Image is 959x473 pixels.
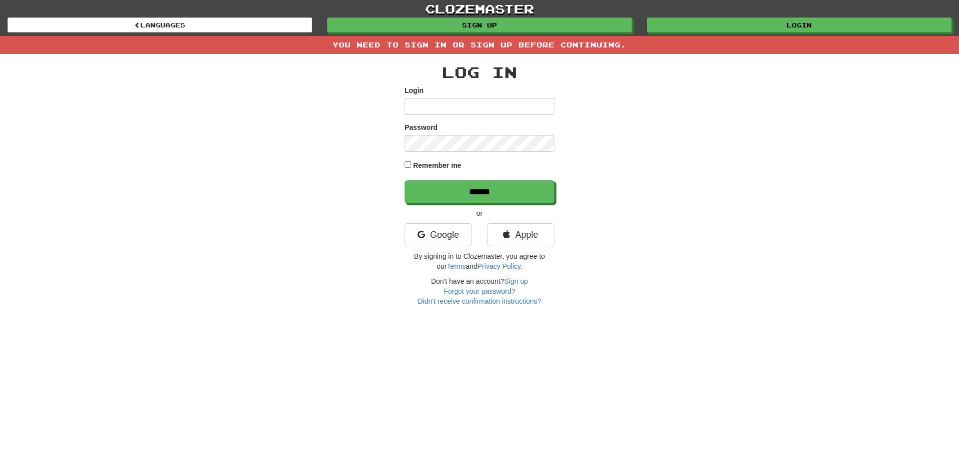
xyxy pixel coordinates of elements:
[405,122,438,132] label: Password
[478,262,520,270] a: Privacy Policy
[447,262,466,270] a: Terms
[647,17,952,32] a: Login
[327,17,632,32] a: Sign up
[405,251,554,271] p: By signing in to Clozemaster, you agree to our and .
[405,85,424,95] label: Login
[405,64,554,80] h2: Log In
[413,160,462,170] label: Remember me
[405,223,472,246] a: Google
[7,17,312,32] a: Languages
[405,276,554,306] div: Don't have an account?
[405,208,554,218] p: or
[444,287,515,295] a: Forgot your password?
[418,297,541,305] a: Didn't receive confirmation instructions?
[504,277,528,285] a: Sign up
[487,223,554,246] a: Apple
